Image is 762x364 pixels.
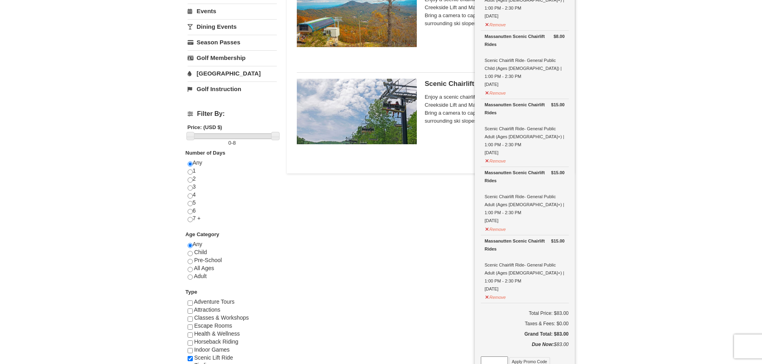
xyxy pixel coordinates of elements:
a: Golf Membership [188,50,277,65]
span: Scenic Lift Ride [194,354,233,361]
div: Any 1 2 3 4 5 6 7 + [188,159,277,231]
div: Taxes & Fees: $0.00 [481,320,569,328]
div: Massanutten Scenic Chairlift Rides [485,169,565,185]
span: 0 [228,140,231,146]
div: Scenic Chairlift Ride- General Public Adult (Ages [DEMOGRAPHIC_DATA]+) | 1:00 PM - 2:30 PM [DATE] [485,237,565,293]
span: Health & Wellness [194,330,240,337]
strong: Type [186,289,197,295]
a: Golf Instruction [188,82,277,96]
span: Adventure Tours [194,298,235,305]
h5: Grand Total: $83.00 [481,330,569,338]
div: Scenic Chairlift Ride- General Public Child (Ages [DEMOGRAPHIC_DATA]) | 1:00 PM - 2:30 PM [DATE] [485,32,565,88]
a: Events [188,4,277,18]
span: Classes & Workshops [194,314,249,321]
strong: $8.00 [554,32,565,40]
button: Remove [485,155,506,165]
label: - [188,139,277,147]
h4: Filter By: [188,110,277,117]
strong: $15.00 [551,237,565,245]
span: Enjoy a scenic chairlift ride up Massanutten’s signature Creekside Lift and Massanutten's NEW Pea... [425,93,565,125]
strong: $15.00 [551,169,565,177]
button: Remove [485,223,506,233]
span: Attractions [194,306,220,313]
button: Remove [485,291,506,301]
span: Horseback Riding [194,338,238,345]
span: Pre-School [194,257,222,263]
div: Massanutten Scenic Chairlift Rides [485,32,565,48]
h5: Scenic Chairlift Ride | 1:00 PM - 2:30 PM [425,80,565,88]
button: Remove [485,19,506,29]
h6: Total Price: $83.00 [481,309,569,317]
strong: Age Category [186,231,220,237]
div: Any [188,241,277,288]
span: Indoor Games [194,346,230,353]
div: $83.00 [481,340,569,356]
div: Massanutten Scenic Chairlift Rides [485,101,565,117]
a: [GEOGRAPHIC_DATA] [188,66,277,81]
strong: Number of Days [186,150,226,156]
a: Season Passes [188,35,277,50]
span: Adult [194,273,207,279]
button: Remove [485,87,506,97]
div: Massanutten Scenic Chairlift Rides [485,237,565,253]
strong: $15.00 [551,101,565,109]
div: Scenic Chairlift Ride- General Public Adult (Ages [DEMOGRAPHIC_DATA]+) | 1:00 PM - 2:30 PM [DATE] [485,169,565,225]
span: All Ages [194,265,214,271]
strong: Price: (USD $) [188,124,222,130]
a: Dining Events [188,19,277,34]
span: 8 [233,140,236,146]
img: 24896431-9-664d1467.jpg [297,79,417,144]
span: Child [194,249,207,255]
div: Scenic Chairlift Ride- General Public Adult (Ages [DEMOGRAPHIC_DATA]+) | 1:00 PM - 2:30 PM [DATE] [485,101,565,157]
strong: Due Now: [532,342,554,347]
span: Escape Rooms [194,322,232,329]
